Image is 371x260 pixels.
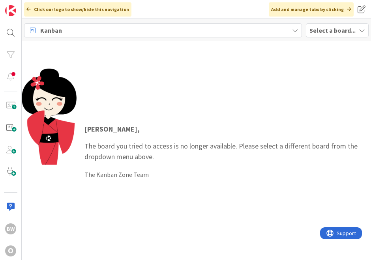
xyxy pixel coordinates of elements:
span: Kanban [40,26,62,35]
div: O [5,245,16,256]
span: Support [17,1,36,11]
div: Click our logo to show/hide this navigation [24,2,131,17]
div: The Kanban Zone Team [84,170,363,179]
div: Add and manage tabs by clicking [269,2,354,17]
p: The board you tried to access is no longer available. Please select a different board from the dr... [84,124,363,162]
strong: [PERSON_NAME] , [84,124,140,134]
b: Select a board... [309,26,356,34]
div: BW [5,223,16,234]
img: Visit kanbanzone.com [5,5,16,16]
